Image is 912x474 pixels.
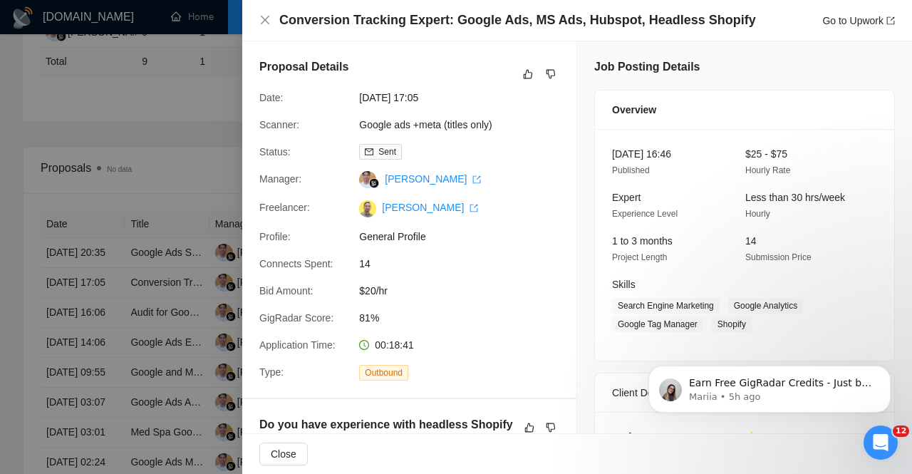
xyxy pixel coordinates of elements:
[893,426,909,437] span: 12
[472,175,481,184] span: export
[259,92,283,103] span: Date:
[745,165,790,175] span: Hourly Rate
[359,200,376,217] img: c1Kig7ErtcBugTI8e2F6ZQUTLNrQZ8fQPnIoH0WKMpWnoYKiRZ1iMSSb3iOxxqZHdW
[612,373,877,412] div: Client Details
[542,419,559,436] button: dislike
[382,202,478,213] a: [PERSON_NAME] export
[524,422,534,433] span: like
[359,90,573,105] span: [DATE] 17:05
[712,316,752,332] span: Shopify
[745,209,770,219] span: Hourly
[546,422,556,433] span: dislike
[378,147,396,157] span: Sent
[519,66,537,83] button: like
[612,209,678,219] span: Experience Level
[259,339,336,351] span: Application Time:
[612,165,650,175] span: Published
[612,235,673,247] span: 1 to 3 months
[359,310,573,326] span: 81%
[542,66,559,83] button: dislike
[745,148,787,160] span: $25 - $75
[521,419,538,436] button: like
[822,15,895,26] a: Go to Upworkexport
[594,58,700,76] h5: Job Posting Details
[359,229,573,244] span: General Profile
[259,443,308,465] button: Close
[259,231,291,242] span: Profile:
[259,202,310,213] span: Freelancer:
[470,204,478,212] span: export
[359,365,408,381] span: Outbound
[259,58,348,76] h5: Proposal Details
[259,285,313,297] span: Bid Amount:
[627,336,912,436] iframe: Intercom notifications message
[259,146,291,158] span: Status:
[259,416,514,450] h5: Do you have experience with headless Shopify stores?
[612,252,667,262] span: Project Length
[279,11,756,29] h4: Conversion Tracking Expert: Google Ads, MS Ads, Hubspot, Headless Shopify
[612,298,720,314] span: Search Engine Marketing
[259,258,333,269] span: Connects Spent:
[728,298,803,314] span: Google Analytics
[259,366,284,378] span: Type:
[612,192,641,203] span: Expert
[745,235,757,247] span: 14
[864,426,898,460] iframe: Intercom live chat
[385,173,481,185] a: [PERSON_NAME] export
[259,173,301,185] span: Manager:
[359,256,573,272] span: 14
[612,316,703,332] span: Google Tag Manager
[271,446,296,462] span: Close
[365,148,373,156] span: mail
[359,119,492,130] a: Google ads +meta (titles only)
[359,340,369,350] span: clock-circle
[259,14,271,26] button: Close
[369,178,379,188] img: gigradar-bm.png
[375,339,414,351] span: 00:18:41
[612,148,671,160] span: [DATE] 16:46
[259,119,299,130] span: Scanner:
[745,192,845,203] span: Less than 30 hrs/week
[259,312,333,324] span: GigRadar Score:
[359,283,573,299] span: $20/hr
[886,16,895,25] span: export
[612,279,636,290] span: Skills
[259,14,271,26] span: close
[546,68,556,80] span: dislike
[523,68,533,80] span: like
[745,252,812,262] span: Submission Price
[612,102,656,118] span: Overview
